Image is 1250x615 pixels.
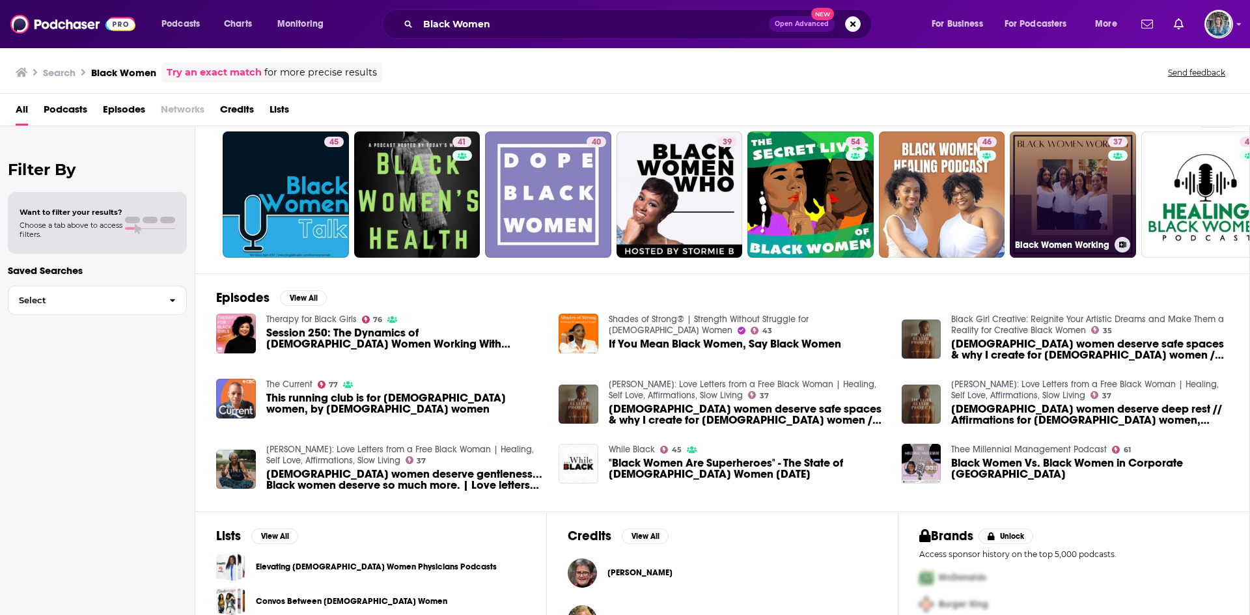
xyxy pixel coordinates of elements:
span: Open Advanced [775,21,829,27]
span: Black Women Vs. Black Women in Corporate [GEOGRAPHIC_DATA] [951,458,1229,480]
button: Unlock [979,528,1034,544]
span: Choose a tab above to access filters. [20,221,122,239]
a: 39 [617,131,743,258]
img: Black women deserve safe spaces & why I create for Black women // Black Girl Creative, Love for B... [902,320,941,359]
a: Black women deserve deep rest // Affirmations for Black women, Healing for Black women, Self Love... [951,403,1229,426]
h2: Brands [919,528,973,544]
span: 39 [723,136,732,149]
img: Black Women Vs. Black Women in Corporate America [902,444,941,484]
a: Try an exact match [167,65,262,80]
img: User Profile [1204,10,1233,38]
a: Credits [220,99,254,126]
span: 77 [329,382,338,388]
span: 37 [1102,393,1111,399]
img: First Pro Logo [914,564,939,591]
img: "Black Women Are Superheroes" - The State of Black Women Today [559,444,598,484]
a: If You Mean Black Women, Say Black Women [609,338,841,349]
span: 40 [592,136,601,149]
a: Elevating Black Women Physicians Podcasts [216,552,245,581]
p: Saved Searches [8,264,187,277]
span: [DEMOGRAPHIC_DATA] women deserve deep rest // Affirmations for [DEMOGRAPHIC_DATA] women, Healing ... [951,403,1229,426]
a: Allida Black [607,567,673,578]
a: Lists [270,99,289,126]
span: Podcasts [161,15,200,33]
a: Podcasts [44,99,87,126]
span: 43 [762,328,772,334]
span: Select [8,296,159,305]
button: open menu [996,14,1086,34]
a: Thee Millennial Management Podcast [951,444,1107,455]
a: Alecia Renece: Love Letters from a Free Black Woman | Healing, Self Love, Affirmations, Slow Living [266,444,534,466]
a: Convos Between [DEMOGRAPHIC_DATA] Women [256,594,447,608]
a: Therapy for Black Girls [266,314,357,325]
button: View All [622,528,669,544]
a: 37 [748,391,769,399]
a: Episodes [103,99,145,126]
a: Black women deserve gentleness... Black women deserve so much more. | Love letters for Black wome... [266,469,544,491]
span: Monitoring [277,15,324,33]
span: More [1095,15,1117,33]
span: Want to filter your results? [20,208,122,217]
button: Select [8,286,187,315]
a: Black Girl Creative: Reignite Your Artistic Dreams and Make Them a Reality for Creative Black Women [951,314,1224,336]
span: Burger King [939,599,988,610]
span: 46 [982,136,992,149]
a: 35 [1091,326,1112,334]
a: 43 [751,327,772,335]
a: 76 [362,316,383,323]
a: 37 [1090,391,1111,399]
span: McDonalds [939,572,986,583]
img: Black women deserve safe spaces & why I create for Black women // Affirmations for Black Women, B... [559,385,598,424]
a: 46 [879,131,1005,258]
a: 54 [846,137,865,147]
a: The Current [266,379,312,390]
span: 54 [851,136,860,149]
button: View All [251,528,298,544]
img: Session 250: The Dynamics of Black Women Working With Black Women Therapists [216,314,256,353]
a: Alecia Renece: Love Letters from a Free Black Woman | Healing, Self Love, Affirmations, Slow Living [951,379,1219,401]
a: 39 [717,137,737,147]
span: 35 [1103,328,1112,334]
a: Show notifications dropdown [1169,13,1189,35]
img: Black women deserve deep rest // Affirmations for Black women, Healing for Black women, Self Love... [902,385,941,424]
div: Search podcasts, credits, & more... [395,9,884,39]
span: 45 [672,447,682,453]
a: 45 [660,446,682,454]
button: Send feedback [1164,67,1229,78]
a: 37 [1108,137,1128,147]
a: 45 [324,137,344,147]
a: 77 [318,381,339,389]
span: 37 [760,393,769,399]
a: 46 [977,137,997,147]
p: Access sponsor history on the top 5,000 podcasts. [919,549,1229,559]
a: 41 [354,131,480,258]
button: Allida BlackAllida Black [568,552,877,594]
span: 76 [373,317,382,323]
a: If You Mean Black Women, Say Black Women [559,314,598,353]
button: open menu [1086,14,1133,34]
button: View All [280,290,327,306]
a: All [16,99,28,126]
span: [DEMOGRAPHIC_DATA] women deserve gentleness... Black women deserve so much more. | Love letters f... [266,469,544,491]
h3: Black Women [91,66,156,79]
span: Session 250: The Dynamics of [DEMOGRAPHIC_DATA] Women Working With [DEMOGRAPHIC_DATA] Women Thera... [266,327,544,349]
a: Shades of Strong® | Strength Without Struggle for Black Women [609,314,809,336]
img: Allida Black [568,558,597,588]
a: "Black Women Are Superheroes" - The State of Black Women Today [609,458,886,480]
a: Black women deserve safe spaces & why I create for Black women // Affirmations for Black Women, B... [609,403,886,426]
img: This running club is for Black women, by Black women [216,379,256,418]
h3: Search [43,66,76,79]
a: ListsView All [216,528,298,544]
button: Open AdvancedNew [769,16,835,32]
span: This running club is for [DEMOGRAPHIC_DATA] women, by [DEMOGRAPHIC_DATA] women [266,392,544,415]
h2: Credits [568,528,611,544]
span: Charts [224,15,252,33]
a: Elevating [DEMOGRAPHIC_DATA] Women Physicians Podcasts [256,560,497,574]
a: 37 [406,456,426,464]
